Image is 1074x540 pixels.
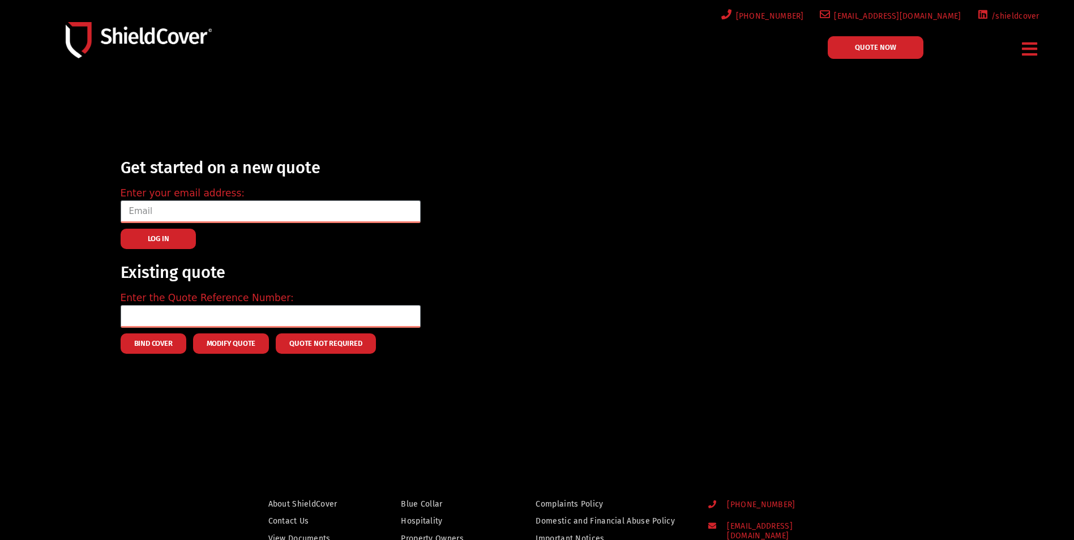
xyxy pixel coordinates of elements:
span: [PHONE_NUMBER] [732,9,804,23]
button: Quote Not Required [276,333,375,354]
span: Domestic and Financial Abuse Policy [536,514,675,528]
span: Complaints Policy [536,497,603,511]
div: Menu Toggle [1018,36,1042,62]
span: About ShieldCover [268,497,337,511]
span: Modify Quote [207,342,256,345]
span: Blue Collar [401,497,442,511]
h2: Get started on a new quote [121,159,421,177]
a: About ShieldCover [268,497,353,511]
span: [PHONE_NUMBER] [718,500,795,510]
span: LOG IN [148,238,169,240]
input: Email [121,200,421,223]
span: Bind Cover [134,342,173,345]
a: [EMAIL_ADDRESS][DOMAIN_NAME] [818,9,961,23]
button: Modify Quote [193,333,269,354]
span: Hospitality [401,514,442,528]
a: [PHONE_NUMBER] [719,9,804,23]
a: Domestic and Financial Abuse Policy [536,514,686,528]
a: [PHONE_NUMBER] [708,500,847,510]
button: Bind Cover [121,333,186,354]
span: QUOTE NOW [855,44,896,51]
span: [EMAIL_ADDRESS][DOMAIN_NAME] [830,9,961,23]
a: Complaints Policy [536,497,686,511]
a: Contact Us [268,514,353,528]
span: Contact Us [268,514,309,528]
h2: Existing quote [121,264,421,282]
a: /shieldcover [975,9,1039,23]
a: QUOTE NOW [828,36,923,59]
span: Quote Not Required [289,342,362,345]
a: Blue Collar [401,497,487,511]
label: Enter the Quote Reference Number: [121,291,294,306]
img: Shield-Cover-Underwriting-Australia-logo-full [66,22,212,58]
a: Hospitality [401,514,487,528]
button: LOG IN [121,229,196,249]
span: /shieldcover [987,9,1039,23]
label: Enter your email address: [121,186,245,201]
